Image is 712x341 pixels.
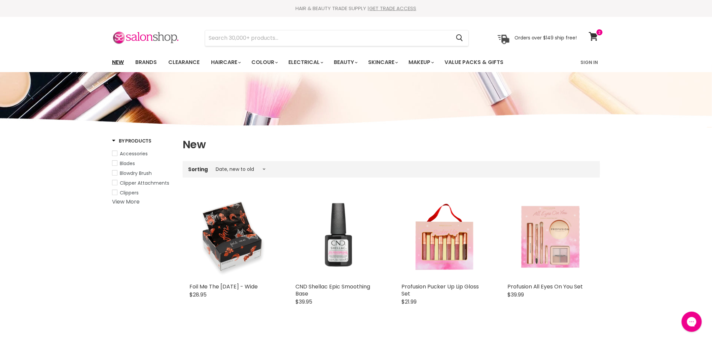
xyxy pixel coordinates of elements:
[112,169,174,177] a: Blowdry Brush
[112,150,174,157] a: Accessories
[507,291,524,299] span: $39.99
[163,55,205,69] a: Clearance
[112,160,174,167] a: Blades
[401,194,487,280] a: Profusion Pucker Up Lip Gloss Set Profusion Pucker Up Lip Gloss Set
[104,5,608,12] div: HAIR & BEAUTY TRADE SUPPLY |
[363,55,402,69] a: Skincare
[678,309,705,334] iframe: Gorgias live chat messenger
[577,55,602,69] a: Sign In
[188,166,208,172] label: Sorting
[189,194,275,280] a: Foil Me The Halloween - Wide Foil Me The Halloween - Wide
[107,53,543,72] ul: Main menu
[401,283,479,298] a: Profusion Pucker Up Lip Gloss Set
[130,55,162,69] a: Brands
[120,150,148,157] span: Accessories
[507,194,593,280] a: Profusion All Eyes On You Set Profusion All Eyes On You Set
[295,298,312,306] span: $39.95
[183,137,600,152] h1: New
[112,179,174,187] a: Clipper Attachments
[246,55,282,69] a: Colour
[112,198,140,206] a: View More
[401,194,487,280] img: Profusion Pucker Up Lip Gloss Set
[189,291,207,299] span: $28.95
[401,298,417,306] span: $21.99
[107,55,129,69] a: New
[283,55,327,69] a: Electrical
[206,55,245,69] a: Haircare
[189,283,258,290] a: Foil Me The [DATE] - Wide
[507,194,593,280] img: Profusion All Eyes On You Set
[205,30,469,46] form: Product
[120,189,139,196] span: Clippers
[295,283,370,298] a: CND Shellac Epic Smoothing Base
[120,160,135,167] span: Blades
[189,194,275,280] img: Foil Me The Halloween - Wide
[514,35,577,41] p: Orders over $149 ship free!
[329,55,362,69] a: Beauty
[104,53,608,72] nav: Main
[205,30,451,46] input: Search
[112,189,174,196] a: Clippers
[112,137,151,144] h3: By Products
[120,180,169,186] span: Clipper Attachments
[507,283,583,290] a: Profusion All Eyes On You Set
[295,194,381,280] img: CND Shellac Epic Smoothing Base
[403,55,438,69] a: Makeup
[451,30,468,46] button: Search
[439,55,508,69] a: Value Packs & Gifts
[120,170,152,177] span: Blowdry Brush
[369,5,417,12] a: GET TRADE ACCESS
